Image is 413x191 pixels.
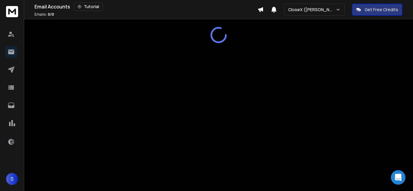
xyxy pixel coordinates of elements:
[6,173,18,185] button: S
[74,2,103,11] button: Tutorial
[391,170,405,185] div: Open Intercom Messenger
[352,4,402,16] button: Get Free Credits
[288,7,336,13] p: CloseX ([PERSON_NAME])
[34,2,258,11] div: Email Accounts
[48,12,54,17] span: 0 / 0
[34,12,54,17] p: Emails :
[365,7,398,13] p: Get Free Credits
